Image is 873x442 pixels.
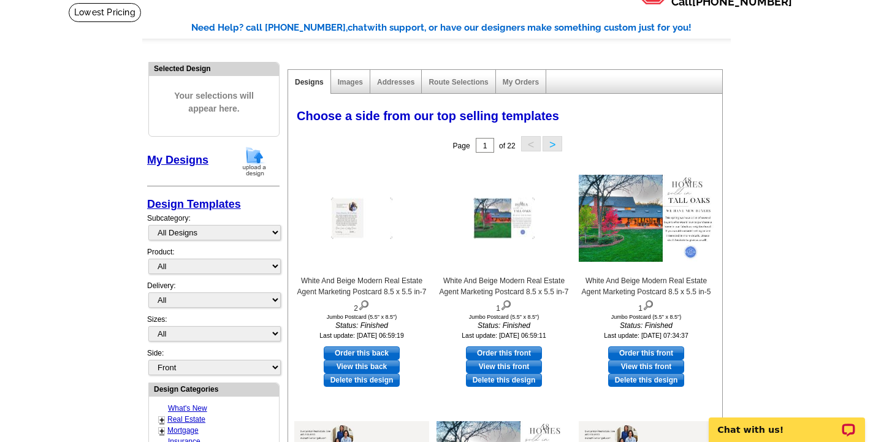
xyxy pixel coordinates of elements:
a: Images [338,78,363,86]
a: My Designs [147,154,208,166]
div: White And Beige Modern Real Estate Agent Marketing Postcard 8.5 x 5.5 in-7 2 [294,275,429,314]
i: Status: Finished [579,320,714,331]
div: Sizes: [147,314,280,348]
a: View this front [466,360,542,373]
span: of 22 [499,142,516,150]
small: Last update: [DATE] 07:34:37 [604,332,688,339]
div: Jumbo Postcard (5.5" x 8.5") [294,314,429,320]
a: Mortgage [167,426,199,435]
div: Jumbo Postcard (5.5" x 8.5") [579,314,714,320]
a: Real Estate [167,415,205,424]
div: Need Help? call [PHONE_NUMBER], with support, or have our designers make something custom just fo... [191,21,731,35]
button: > [543,136,562,151]
div: Delivery: [147,280,280,314]
img: view design details [500,297,512,311]
img: view design details [358,297,370,311]
i: Status: Finished [294,320,429,331]
div: Design Categories [149,383,279,395]
div: White And Beige Modern Real Estate Agent Marketing Postcard 8.5 x 5.5 in-5 1 [579,275,714,314]
img: White And Beige Modern Real Estate Agent Marketing Postcard 8.5 x 5.5 in-7 1 [473,198,535,239]
a: Route Selections [429,78,488,86]
a: + [159,426,164,436]
a: Design Templates [147,198,241,210]
button: < [521,136,541,151]
a: Designs [295,78,324,86]
a: use this design [608,346,684,360]
a: Addresses [377,78,414,86]
img: White And Beige Modern Real Estate Agent Marketing Postcard 8.5 x 5.5 in-5 1 [579,175,714,262]
span: Choose a side from our top selling templates [297,109,559,123]
span: chat [348,22,367,33]
small: Last update: [DATE] 06:59:11 [462,332,546,339]
small: Last update: [DATE] 06:59:19 [319,332,404,339]
a: View this back [324,360,400,373]
iframe: LiveChat chat widget [701,403,873,442]
i: Status: Finished [436,320,571,331]
div: Product: [147,246,280,280]
span: Page [453,142,470,150]
img: White And Beige Modern Real Estate Agent Marketing Postcard 8.5 x 5.5 in-7 2 [331,198,392,239]
div: Jumbo Postcard (5.5" x 8.5") [436,314,571,320]
a: use this design [324,346,400,360]
div: Selected Design [149,63,279,74]
a: use this design [466,346,542,360]
a: What's New [168,404,207,413]
a: View this front [608,360,684,373]
span: Your selections will appear here. [158,77,270,128]
img: upload-design [238,146,270,177]
div: Side: [147,348,280,376]
a: + [159,415,164,425]
a: Delete this design [324,373,400,387]
img: view design details [642,297,654,311]
a: Delete this design [466,373,542,387]
div: White And Beige Modern Real Estate Agent Marketing Postcard 8.5 x 5.5 in-7 1 [436,275,571,314]
a: My Orders [503,78,539,86]
div: Subcategory: [147,213,280,246]
a: Delete this design [608,373,684,387]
